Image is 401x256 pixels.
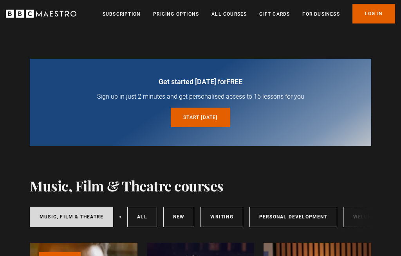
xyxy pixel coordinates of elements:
a: For business [302,10,340,18]
a: Start [DATE] [171,108,230,127]
span: free [226,78,242,86]
a: Pricing Options [153,10,199,18]
a: All Courses [211,10,247,18]
a: Subscription [103,10,141,18]
h2: Get started [DATE] for [49,78,352,86]
a: New [163,207,195,227]
a: Log In [352,4,395,23]
p: Sign up in just 2 minutes and get personalised access to 15 lessons for you [49,92,352,101]
a: All [127,207,157,227]
a: Gift Cards [259,10,290,18]
a: Writing [200,207,243,227]
nav: Primary [103,4,395,23]
h1: Music, Film & Theatre courses [30,177,224,194]
svg: BBC Maestro [6,8,76,20]
a: Personal Development [249,207,337,227]
a: Music, Film & Theatre [30,207,113,227]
